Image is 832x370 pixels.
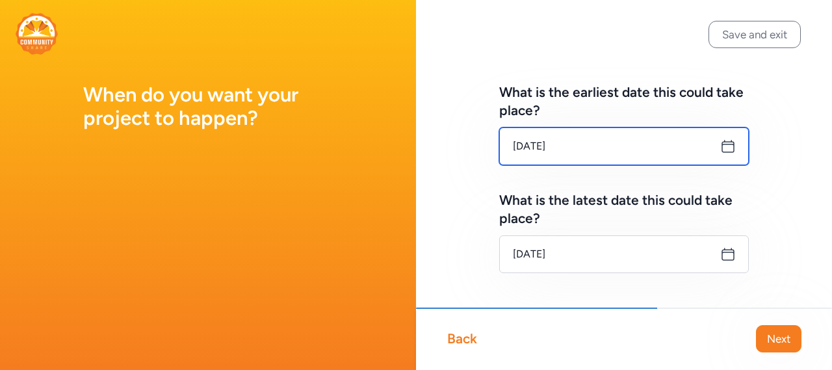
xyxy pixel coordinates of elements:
[756,325,801,352] button: Next
[83,83,333,130] h1: When do you want your project to happen?
[708,21,801,48] button: Save and exit
[499,191,749,228] div: What is the latest date this could take place?
[16,13,58,55] img: logo
[499,83,749,120] div: What is the earliest date this could take place?
[447,330,477,348] div: Back
[767,331,790,347] span: Next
